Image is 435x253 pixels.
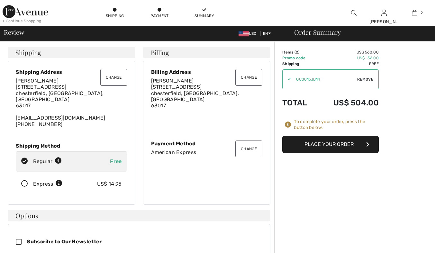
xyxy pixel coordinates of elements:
[16,69,127,75] div: Shipping Address
[296,50,298,54] span: 2
[151,49,169,56] span: Billing
[195,13,214,19] div: Summary
[110,158,122,164] span: Free
[16,143,127,149] div: Shipping Method
[239,31,259,36] span: USD
[3,5,48,18] img: 1ère Avenue
[3,18,41,24] div: < Continue Shopping
[291,70,357,89] input: Promo code
[400,9,430,17] a: 2
[282,92,316,114] td: Total
[282,136,379,153] button: Place Your Order
[16,78,127,127] div: [EMAIL_ADDRESS][DOMAIN_NAME] [PHONE_NUMBER]
[8,210,270,221] h4: Options
[294,119,379,131] div: To complete your order, press the button below.
[381,9,387,17] img: My Info
[150,13,169,19] div: Payment
[381,10,387,16] a: Sign In
[151,78,194,84] span: [PERSON_NAME]
[282,61,316,67] td: Shipping
[412,9,417,17] img: My Bag
[283,76,291,82] div: ✔
[151,84,239,109] span: [STREET_ADDRESS] chesterfield, [GEOGRAPHIC_DATA], [GEOGRAPHIC_DATA] 63017
[282,49,316,55] td: Items ( )
[15,49,41,56] span: Shipping
[151,141,263,147] div: Payment Method
[316,55,379,61] td: US$ -56.00
[27,238,102,245] span: Subscribe to Our Newsletter
[394,234,429,250] iframe: Opens a widget where you can chat to one of our agents
[369,18,399,25] div: [PERSON_NAME]
[263,31,271,36] span: EN
[16,84,104,109] span: [STREET_ADDRESS] chesterfield, [GEOGRAPHIC_DATA], [GEOGRAPHIC_DATA] 63017
[286,29,431,35] div: Order Summary
[16,78,59,84] span: [PERSON_NAME]
[282,55,316,61] td: Promo code
[105,13,124,19] div: Shipping
[421,10,423,16] span: 2
[239,31,249,36] img: US Dollar
[100,69,127,86] button: Change
[33,180,62,188] div: Express
[316,61,379,67] td: Free
[357,76,373,82] span: Remove
[151,149,263,155] div: American Express
[316,49,379,55] td: US$ 560.00
[316,92,379,114] td: US$ 504.00
[235,141,262,157] button: Change
[235,69,262,86] button: Change
[33,158,62,165] div: Regular
[4,29,24,35] span: Review
[151,69,263,75] div: Billing Address
[97,180,122,188] div: US$ 14.95
[351,9,357,17] img: search the website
